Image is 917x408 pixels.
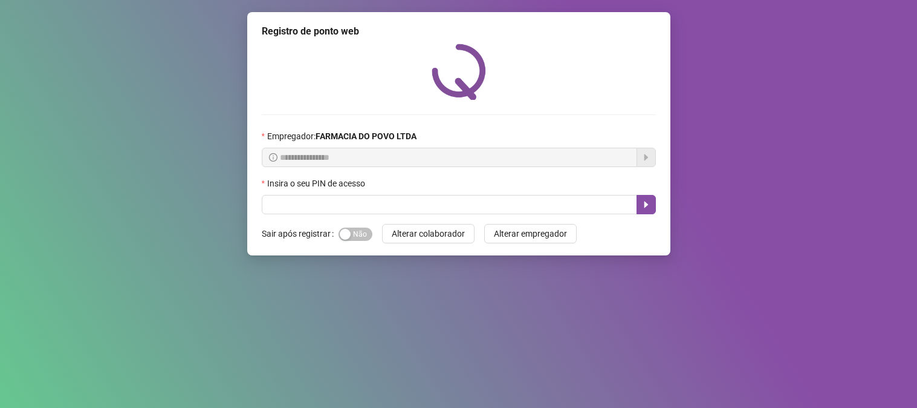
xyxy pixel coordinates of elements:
[262,177,373,190] label: Insira o seu PIN de acesso
[641,200,651,209] span: caret-right
[382,224,475,243] button: Alterar colaborador
[432,44,486,100] img: QRPoint
[262,224,339,243] label: Sair após registrar
[267,130,416,143] span: Empregador :
[392,227,465,240] span: Alterar colaborador
[262,24,656,39] div: Registro de ponto web
[269,153,277,162] span: info-circle
[316,131,416,141] strong: FARMACIA DO POVO LTDA
[484,224,577,243] button: Alterar empregador
[494,227,567,240] span: Alterar empregador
